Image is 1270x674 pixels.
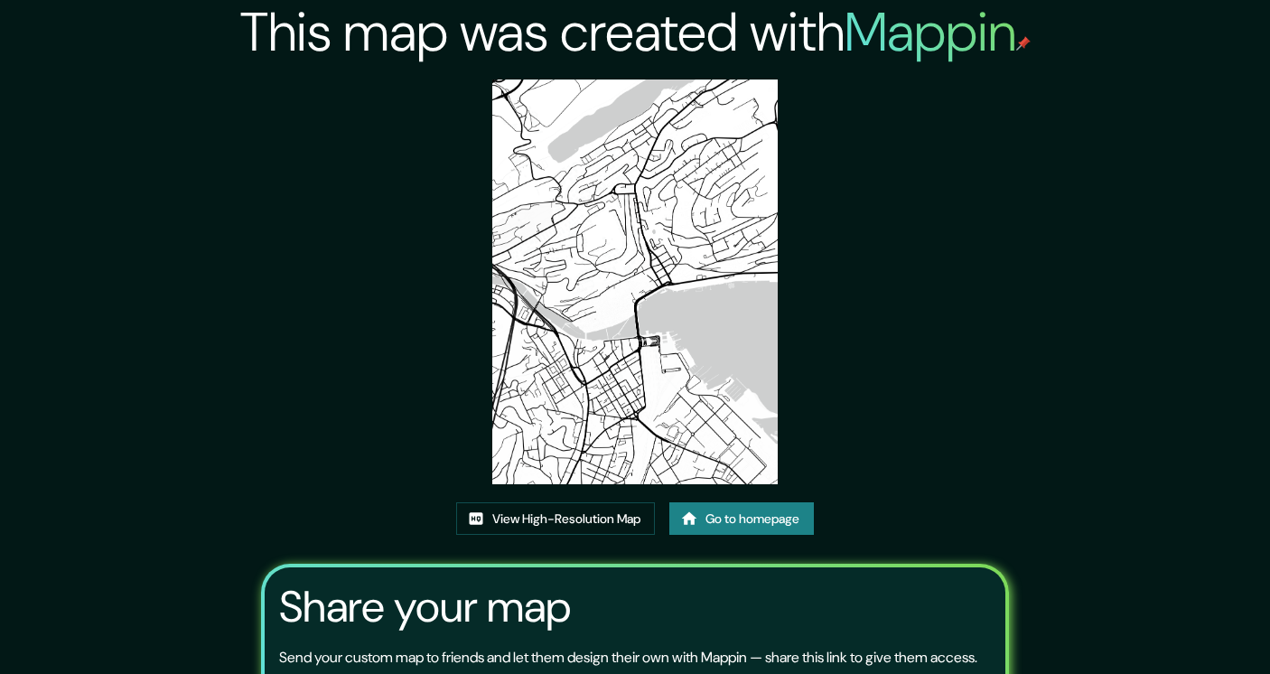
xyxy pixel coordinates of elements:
[279,647,977,669] p: Send your custom map to friends and let them design their own with Mappin — share this link to gi...
[279,582,571,632] h3: Share your map
[492,80,778,484] img: created-map
[1109,604,1250,654] iframe: Help widget launcher
[669,502,814,536] a: Go to homepage
[1016,36,1031,51] img: mappin-pin
[456,502,655,536] a: View High-Resolution Map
